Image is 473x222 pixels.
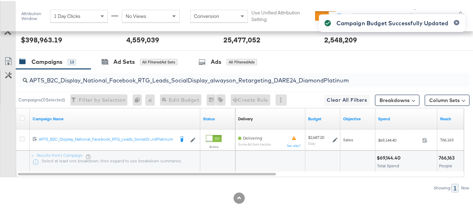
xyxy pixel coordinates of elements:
[33,115,197,121] a: Your campaign name.
[126,12,146,18] span: No Views
[54,12,81,18] span: 1 Day Clicks
[39,135,174,142] a: APTS_B2C_Display_National_Facebook_RTG_Leads_SocialDi...ndPlatinum
[68,58,76,64] div: 13
[206,143,222,148] label: Active
[308,140,315,144] sub: Daily
[113,57,135,65] div: Ad Sets
[308,115,338,121] a: The maximum amount you're willing to spend on your ads, on average each day or over the lifetime ...
[203,115,232,121] a: Shows the current state of your Ad Campaign.
[39,135,174,141] div: APTS_B2C_Display_National_Facebook_RTG_Leads_SocialDi...ndPlatinum
[28,70,430,83] input: Search Campaigns by Name, ID or Objective
[227,58,257,64] div: All Filtered Ads
[223,34,260,44] div: 25,477,052
[336,18,448,26] div: Campaign Budget Successfully Updated
[19,96,65,102] div: Campaigns ( 0 Selected)
[243,134,262,140] span: Delivering
[308,134,324,139] div: $2,687.20
[133,93,145,105] div: 0
[21,10,47,20] div: Attribution Window:
[32,57,62,65] div: Campaigns
[238,115,253,121] div: Delivery
[251,8,312,21] label: Use Unified Attribution Setting:
[126,34,159,44] div: 4,559,039
[21,34,62,44] div: $398,963.19
[238,115,253,121] a: Reflects the ability of your Ad Campaign to achieve delivery based on ad states, schedule and bud...
[211,57,221,65] div: Ads
[238,141,271,145] sub: Some Ad Sets Inactive
[194,12,219,18] span: Conversion
[140,58,178,64] div: All Filtered Ad Sets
